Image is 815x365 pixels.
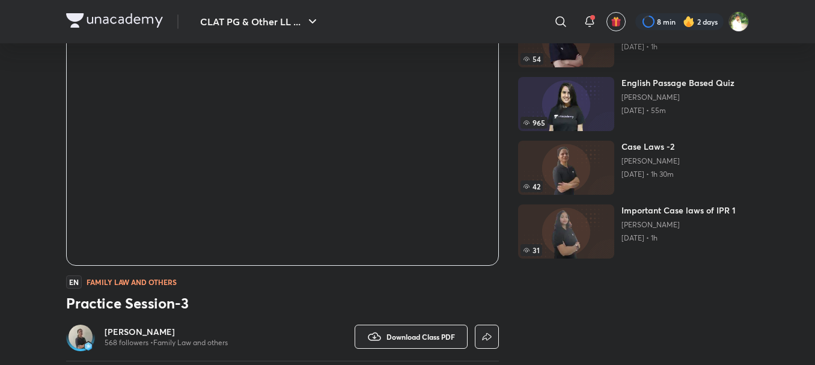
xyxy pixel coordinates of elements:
[105,338,228,348] p: 568 followers • Family Law and others
[520,117,548,129] span: 965
[87,278,177,286] h4: Family Law and others
[621,141,680,153] h6: Case Laws -2
[520,53,543,65] span: 54
[621,93,734,102] a: [PERSON_NAME]
[611,16,621,27] img: avatar
[69,325,93,349] img: Avatar
[621,77,734,89] h6: English Passage Based Quiz
[683,16,695,28] img: streak
[66,293,499,313] h3: Practice Session-3
[355,325,468,349] button: Download Class PDF
[621,170,680,179] p: [DATE] • 1h 30m
[621,220,736,230] a: [PERSON_NAME]
[728,11,749,32] img: Harshal Jadhao
[66,13,163,31] a: Company Logo
[66,13,163,28] img: Company Logo
[606,12,626,31] button: avatar
[193,10,327,34] button: CLAT PG & Other LL ...
[520,244,542,256] span: 31
[621,204,736,216] h6: Important Case laws of IPR 1
[621,42,723,52] p: [DATE] • 1h
[84,342,93,351] img: badge
[66,322,95,351] a: Avatarbadge
[520,180,543,192] span: 42
[621,106,734,115] p: [DATE] • 55m
[105,326,228,338] a: [PERSON_NAME]
[621,233,736,243] p: [DATE] • 1h
[621,156,680,166] a: [PERSON_NAME]
[66,275,82,289] span: EN
[386,332,455,342] span: Download Class PDF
